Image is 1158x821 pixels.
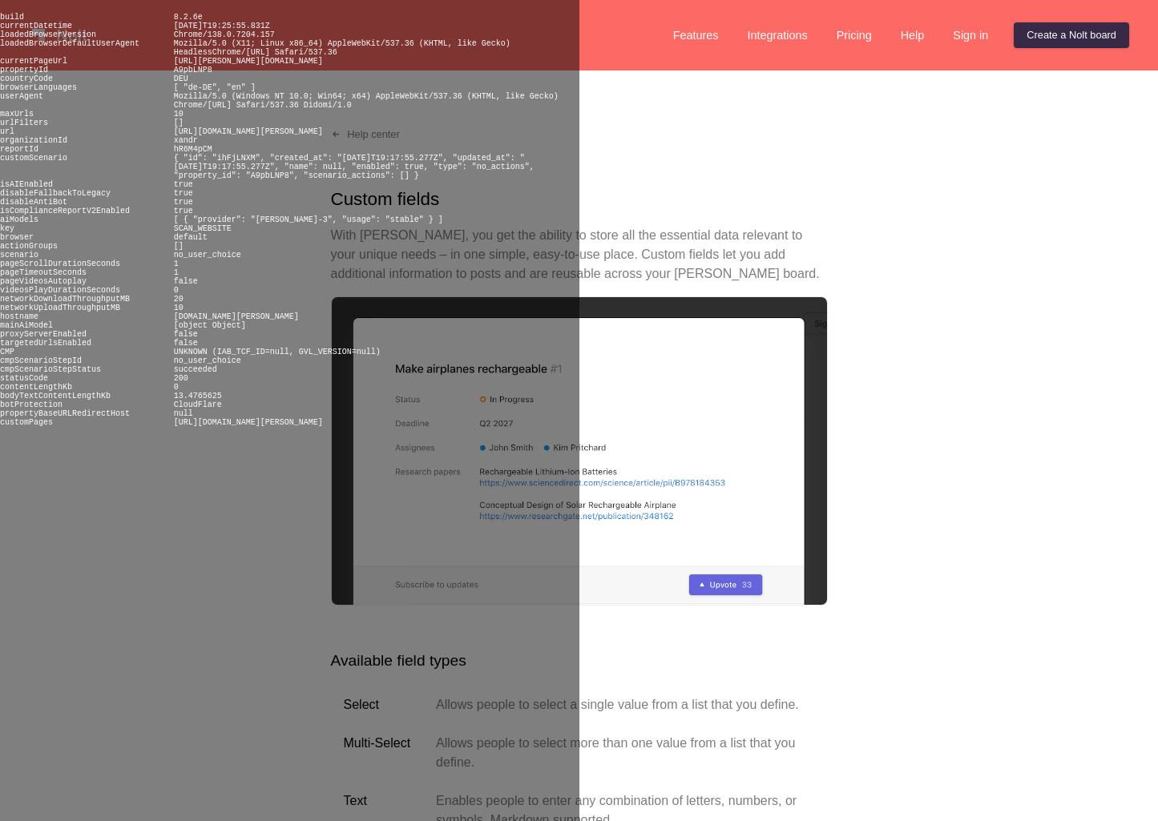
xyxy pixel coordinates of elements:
[174,242,184,251] pre: []
[423,686,827,724] td: Allows people to select a single value from a list that you define.
[331,186,828,213] h1: Custom fields
[174,92,559,110] pre: Mozilla/5.0 (Windows NT 10.0; Win64; x64) AppleWebKit/537.36 (KHTML, like Gecko) Chrome/[URL] Saf...
[174,260,179,268] pre: 1
[174,409,193,418] pre: null
[174,215,443,224] pre: [ { "provider": "[PERSON_NAME]-3", "usage": "stable" } ]
[888,22,938,48] a: Help
[174,251,241,260] pre: no_user_choice
[331,650,828,673] h2: Available field types
[174,374,188,383] pre: 200
[174,110,184,119] pre: 10
[174,348,381,356] pre: UNKNOWN (IAB_TCF_ID=null, GVL_VERSION=null)
[824,22,885,48] a: Pricing
[174,22,270,30] pre: [DATE]T19:25:55.831Z
[174,356,241,365] pre: no_user_choice
[174,30,275,39] pre: Chrome/138.0.7204.157
[660,22,732,48] a: Features
[174,330,198,339] pre: false
[174,268,179,277] pre: 1
[174,83,256,92] pre: [ "de-DE", "en" ]
[174,66,212,74] pre: A9pbLNP8
[940,22,1001,48] a: Sign in
[174,145,212,154] pre: hR6M4pCM
[174,180,193,189] pre: true
[174,13,203,22] pre: 8.2.6e
[174,207,193,215] pre: true
[1014,22,1129,48] a: Create a Nolt board
[331,296,828,606] img: Custom fields
[174,295,184,304] pre: 20
[423,724,827,782] td: Allows people to select more than one value from a list that you define.
[174,119,184,127] pre: []
[174,383,179,392] pre: 0
[174,233,208,242] pre: default
[174,400,222,409] pre: CloudFlare
[174,189,193,198] pre: true
[174,392,222,400] pre: 13.4765625
[174,321,246,330] pre: [object Object]
[174,154,535,180] pre: { "id": "ihFjLNXM", "created_at": "[DATE]T19:17:55.277Z", "updated_at": "[DATE]T19:17:55.277Z", "...
[174,136,198,145] pre: xandr
[174,277,198,286] pre: false
[174,339,198,348] pre: false
[174,286,179,295] pre: 0
[174,312,299,321] pre: [DOMAIN_NAME][PERSON_NAME]
[174,57,323,66] pre: [URL][PERSON_NAME][DOMAIN_NAME]
[174,365,217,374] pre: succeeded
[734,22,820,48] a: Integrations
[174,418,323,427] pre: [URL][DOMAIN_NAME][PERSON_NAME]
[331,226,828,284] p: With [PERSON_NAME], you get the ability to store all the essential data relevant to your unique n...
[174,127,323,136] pre: [URL][DOMAIN_NAME][PERSON_NAME]
[174,74,188,83] pre: DEU
[174,198,193,207] pre: true
[174,304,184,312] pre: 10
[174,224,232,233] pre: SCAN_WEBSITE
[174,39,510,57] pre: Mozilla/5.0 (X11; Linux x86_64) AppleWebKit/537.36 (KHTML, like Gecko) HeadlessChrome/[URL] Safar...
